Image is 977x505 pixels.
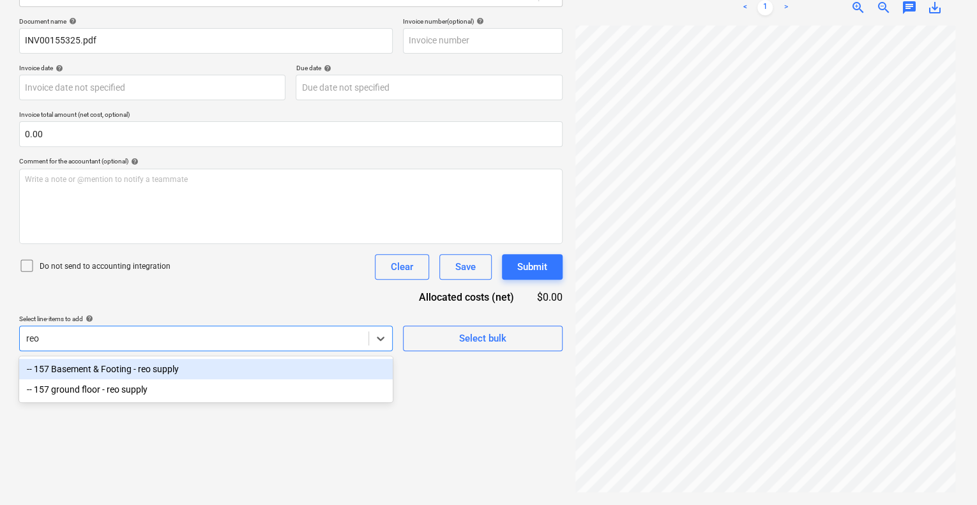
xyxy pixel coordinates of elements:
[19,379,393,400] div: -- 157 ground floor - reo supply
[403,326,563,351] button: Select bulk
[439,254,492,280] button: Save
[19,157,563,165] div: Comment for the accountant (optional)
[19,64,285,72] div: Invoice date
[19,28,393,54] input: Document name
[474,17,484,25] span: help
[397,290,534,305] div: Allocated costs (net)
[53,64,63,72] span: help
[403,17,563,26] div: Invoice number (optional)
[40,261,170,272] p: Do not send to accounting integration
[913,444,977,505] iframe: Chat Widget
[502,254,563,280] button: Submit
[375,254,429,280] button: Clear
[391,259,413,275] div: Clear
[19,17,393,26] div: Document name
[534,290,563,305] div: $0.00
[19,75,285,100] input: Invoice date not specified
[517,259,547,275] div: Submit
[19,121,563,147] input: Invoice total amount (net cost, optional)
[321,64,331,72] span: help
[296,64,562,72] div: Due date
[459,330,506,347] div: Select bulk
[19,359,393,379] div: -- 157 Basement & Footing - reo supply
[83,315,93,322] span: help
[128,158,139,165] span: help
[19,110,563,121] p: Invoice total amount (net cost, optional)
[19,315,393,323] div: Select line-items to add
[296,75,562,100] input: Due date not specified
[455,259,476,275] div: Save
[403,28,563,54] input: Invoice number
[66,17,77,25] span: help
